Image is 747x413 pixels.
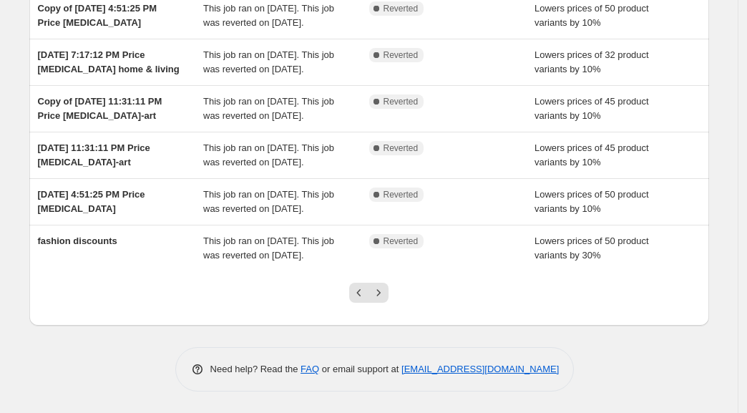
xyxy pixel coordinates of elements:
span: This job ran on [DATE]. This job was reverted on [DATE]. [203,96,334,121]
span: This job ran on [DATE]. This job was reverted on [DATE]. [203,142,334,167]
span: Reverted [384,189,419,200]
span: [DATE] 4:51:25 PM Price [MEDICAL_DATA] [38,189,145,214]
span: Reverted [384,3,419,14]
span: This job ran on [DATE]. This job was reverted on [DATE]. [203,189,334,214]
span: This job ran on [DATE]. This job was reverted on [DATE]. [203,3,334,28]
span: This job ran on [DATE]. This job was reverted on [DATE]. [203,235,334,261]
span: This job ran on [DATE]. This job was reverted on [DATE]. [203,49,334,74]
span: Copy of [DATE] 4:51:25 PM Price [MEDICAL_DATA] [38,3,157,28]
button: Previous [349,283,369,303]
span: [DATE] 7:17:12 PM Price [MEDICAL_DATA] home & living [38,49,180,74]
span: fashion discounts [38,235,117,246]
span: Reverted [384,96,419,107]
span: Lowers prices of 32 product variants by 10% [534,49,649,74]
span: Reverted [384,235,419,247]
nav: Pagination [349,283,389,303]
span: [DATE] 11:31:11 PM Price [MEDICAL_DATA]-art [38,142,150,167]
a: [EMAIL_ADDRESS][DOMAIN_NAME] [401,364,559,374]
button: Next [368,283,389,303]
a: FAQ [301,364,319,374]
span: Lowers prices of 50 product variants by 10% [534,189,649,214]
span: Lowers prices of 45 product variants by 10% [534,142,649,167]
span: Copy of [DATE] 11:31:11 PM Price [MEDICAL_DATA]-art [38,96,162,121]
span: Lowers prices of 50 product variants by 10% [534,3,649,28]
span: Lowers prices of 50 product variants by 30% [534,235,649,261]
span: Need help? Read the [210,364,301,374]
span: Reverted [384,142,419,154]
span: or email support at [319,364,401,374]
span: Reverted [384,49,419,61]
span: Lowers prices of 45 product variants by 10% [534,96,649,121]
